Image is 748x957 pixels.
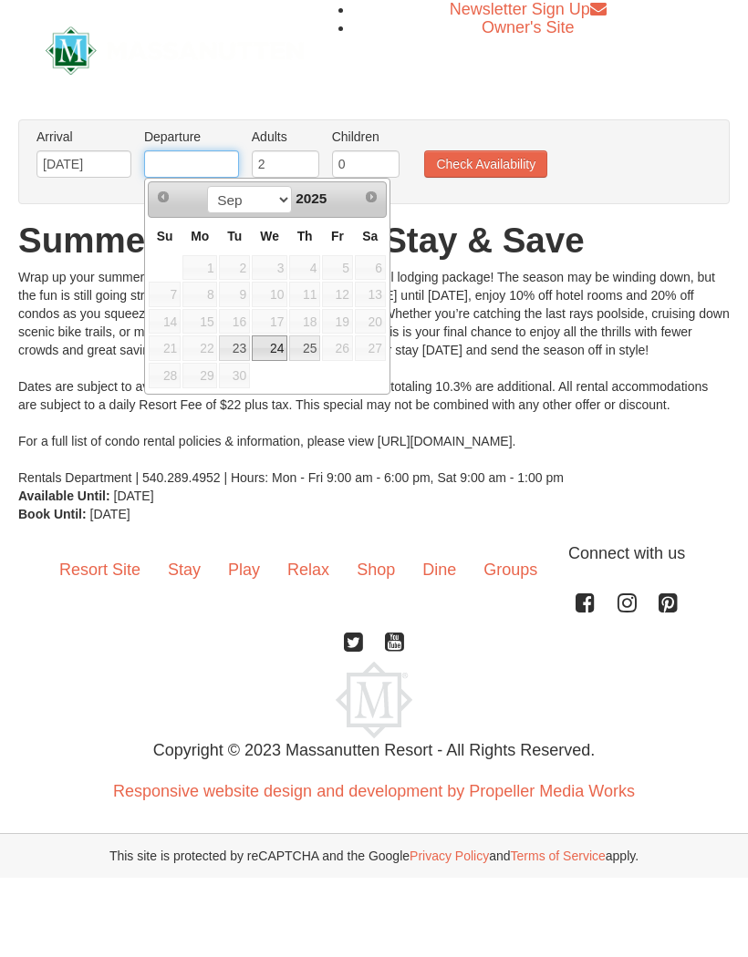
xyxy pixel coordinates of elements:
[18,489,110,503] strong: Available Until:
[251,254,288,282] td: unAvailable
[251,334,288,362] td: available
[214,541,274,598] a: Play
[251,281,288,308] td: unAvailable
[355,255,386,281] span: 6
[321,308,354,335] td: available
[154,541,214,598] a: Stay
[288,281,321,308] td: unAvailable
[182,309,217,334] span: 15
[182,255,217,281] span: 1
[90,507,130,521] span: [DATE]
[182,334,218,362] td: available
[18,268,730,487] div: Wrap up your summer mountain-style with our Summer’s Last Call lodging package! The season may be...
[336,662,412,738] img: Massanutten Resort Logo
[321,281,354,308] td: available
[182,363,217,388] span: 29
[191,229,209,243] span: Monday
[297,229,313,243] span: Thursday
[354,308,387,335] td: available
[358,184,384,210] a: Next
[362,229,378,243] span: Saturday
[219,363,250,388] span: 30
[219,309,250,334] span: 16
[32,738,716,763] p: Copyright © 2023 Massanutten Resort - All Rights Reserved.
[36,128,131,146] label: Arrival
[149,282,181,307] span: 7
[511,849,606,863] a: Terms of Service
[148,362,182,389] td: unAvailable
[355,282,386,307] span: 13
[149,335,181,361] span: 21
[149,309,181,334] span: 14
[331,229,344,243] span: Friday
[109,847,639,865] span: This site is protected by reCAPTCHA and the Google and apply.
[354,281,387,308] td: available
[252,128,319,146] label: Adults
[218,308,251,335] td: available
[182,254,218,282] td: unAvailable
[364,190,379,204] span: Next
[470,541,551,598] a: Groups
[114,489,154,503] span: [DATE]
[252,309,287,334] span: 17
[355,335,386,361] span: 27
[157,229,173,243] span: Sunday
[289,255,320,281] span: 4
[410,849,489,863] a: Privacy Policy
[151,184,176,210] a: Prev
[322,309,353,334] span: 19
[46,541,154,598] a: Resort Site
[18,507,87,521] strong: Book Until:
[260,229,279,243] span: Wednesday
[289,282,320,307] span: 11
[148,281,182,308] td: unAvailable
[322,282,353,307] span: 12
[218,281,251,308] td: unAvailable
[252,282,287,307] span: 10
[321,334,354,362] td: unAvailable
[274,541,343,598] a: Relax
[46,26,304,76] img: Massanutten Resort Logo
[354,334,387,362] td: unAvailable
[218,254,251,282] td: unAvailable
[148,308,182,335] td: available
[219,335,250,361] a: 23
[18,222,730,259] h1: Summer’s Last Call – Stay & Save
[218,362,251,389] td: unAvailable
[182,362,218,389] td: unAvailable
[355,309,386,334] span: 20
[289,335,320,361] a: 25
[182,282,217,307] span: 8
[322,335,353,361] span: 26
[182,335,217,361] span: 22
[424,150,547,178] button: Check Availability
[113,782,635,800] a: Responsive website design and development by Propeller Media Works
[288,334,321,362] td: available
[288,308,321,335] td: available
[218,334,251,362] td: available
[409,541,470,598] a: Dine
[219,282,250,307] span: 9
[149,363,181,388] span: 28
[289,309,320,334] span: 18
[219,255,250,281] span: 2
[343,541,409,598] a: Shop
[251,308,288,335] td: available
[322,255,353,281] span: 5
[252,335,287,361] a: 24
[182,308,218,335] td: available
[288,254,321,282] td: unAvailable
[182,281,218,308] td: unAvailable
[482,18,574,36] a: Owner's Site
[321,254,354,282] td: unAvailable
[354,254,387,282] td: unAvailable
[332,128,400,146] label: Children
[156,190,171,204] span: Prev
[148,334,182,362] td: available
[227,229,242,243] span: Tuesday
[46,26,304,69] a: Massanutten Resort
[252,255,287,281] span: 3
[144,128,239,146] label: Departure
[296,190,327,206] span: 2025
